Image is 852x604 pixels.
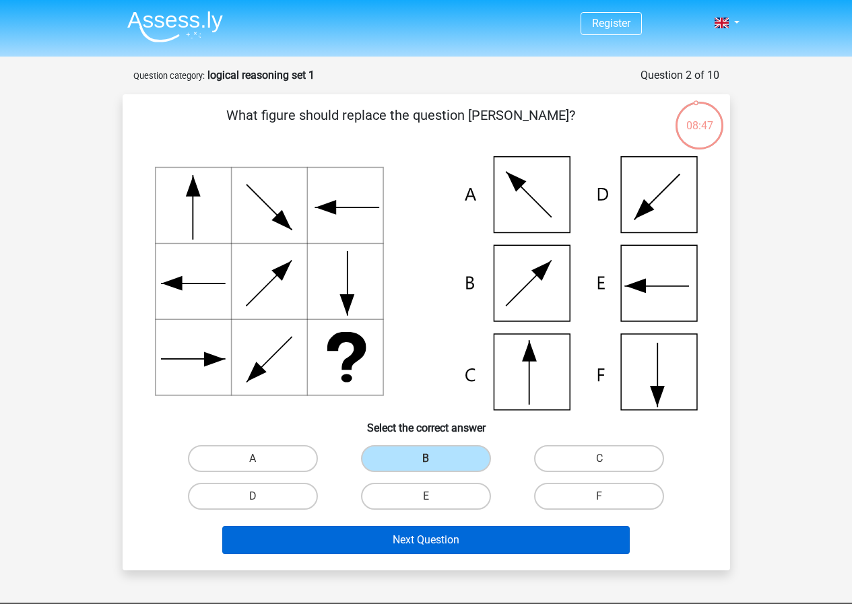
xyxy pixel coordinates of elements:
[207,69,315,81] strong: logical reasoning set 1
[127,11,223,42] img: Assessly
[534,483,664,510] label: F
[144,411,709,434] h6: Select the correct answer
[133,71,205,81] small: Question category:
[188,483,318,510] label: D
[188,445,318,472] label: A
[534,445,664,472] label: C
[674,100,725,134] div: 08:47
[641,67,719,83] div: Question 2 of 10
[222,526,630,554] button: Next Question
[361,483,491,510] label: E
[144,105,658,145] p: What figure should replace the question [PERSON_NAME]?
[592,17,630,30] a: Register
[361,445,491,472] label: B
